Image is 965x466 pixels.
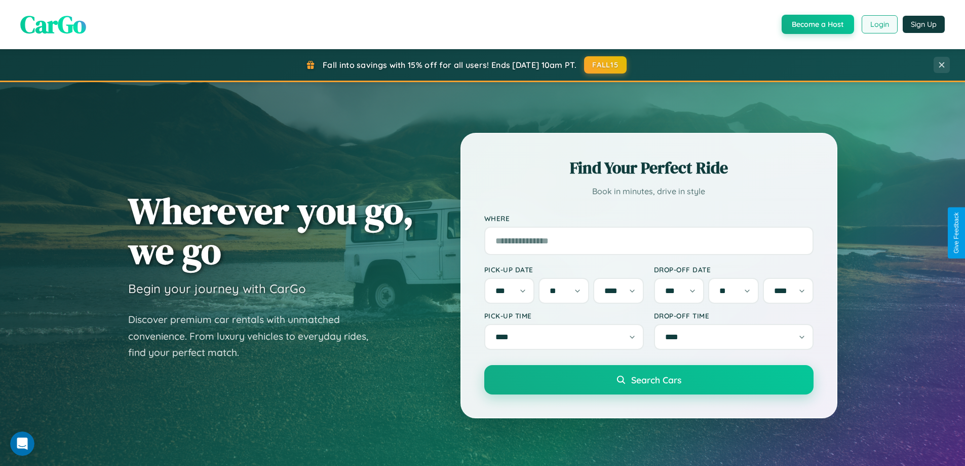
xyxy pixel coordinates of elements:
p: Discover premium car rentals with unmatched convenience. From luxury vehicles to everyday rides, ... [128,311,381,361]
div: Give Feedback [953,212,960,254]
p: Book in minutes, drive in style [484,184,814,199]
label: Drop-off Date [654,265,814,274]
button: FALL15 [584,56,627,74]
label: Pick-up Date [484,265,644,274]
button: Sign Up [903,16,945,33]
span: Fall into savings with 15% off for all users! Ends [DATE] 10am PT. [323,60,576,70]
h1: Wherever you go, we go [128,191,414,271]
label: Where [484,214,814,223]
label: Pick-up Time [484,311,644,320]
label: Drop-off Time [654,311,814,320]
span: CarGo [20,8,86,41]
button: Login [862,15,898,33]
span: Search Cars [631,374,681,385]
button: Search Cars [484,365,814,395]
h3: Begin your journey with CarGo [128,281,306,296]
button: Become a Host [782,15,854,34]
h2: Find Your Perfect Ride [484,157,814,179]
iframe: Intercom live chat [10,432,34,456]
